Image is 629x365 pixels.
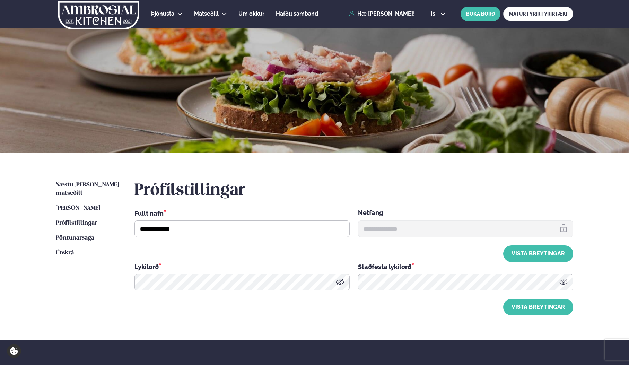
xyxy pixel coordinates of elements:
a: Hafðu samband [276,10,318,18]
span: Næstu [PERSON_NAME] matseðill [56,182,119,196]
a: Þjónusta [151,10,174,18]
button: BÓKA BORÐ [461,7,500,21]
span: Matseðill [194,10,219,17]
span: Um okkur [238,10,264,17]
a: Cookie settings [7,344,21,358]
span: [PERSON_NAME] [56,205,100,211]
span: Þjónusta [151,10,174,17]
a: Prófílstillingar [56,219,97,227]
a: MATUR FYRIR FYRIRTÆKI [503,7,573,21]
span: is [431,11,437,17]
a: Matseðill [194,10,219,18]
div: Staðfesta lykilorð [358,262,573,271]
img: logo [57,1,140,29]
button: Vista breytingar [503,299,573,315]
a: Útskrá [56,249,74,257]
button: is [425,11,451,17]
div: Lykilorð [134,262,350,271]
span: Prófílstillingar [56,220,97,226]
button: Vista breytingar [503,245,573,262]
a: Um okkur [238,10,264,18]
a: Pöntunarsaga [56,234,94,242]
a: Næstu [PERSON_NAME] matseðill [56,181,121,198]
span: Hafðu samband [276,10,318,17]
a: [PERSON_NAME] [56,204,100,212]
span: Útskrá [56,250,74,256]
div: Fullt nafn [134,209,350,218]
a: Hæ [PERSON_NAME]! [349,11,415,17]
span: Pöntunarsaga [56,235,94,241]
div: Netfang [358,209,573,218]
h2: Prófílstillingar [134,181,573,200]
